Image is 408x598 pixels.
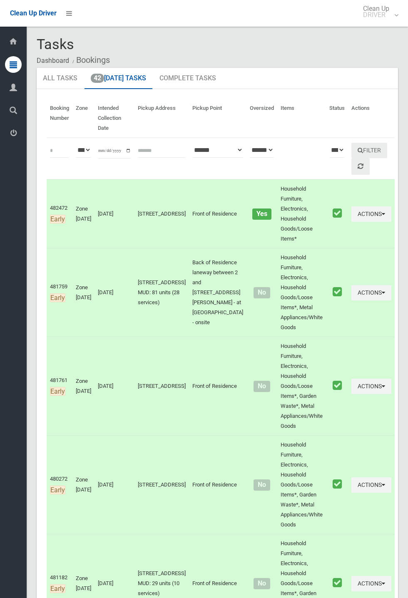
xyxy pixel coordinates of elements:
th: Pickup Address [134,99,189,138]
td: Zone [DATE] [72,337,95,436]
span: Clean Up [359,5,398,18]
i: Booking marked as collected. [333,286,342,297]
td: Zone [DATE] [72,248,95,337]
th: Status [326,99,348,138]
td: 482472 [47,179,72,248]
span: No [254,578,270,589]
a: Complete Tasks [153,68,222,89]
span: Early [50,387,65,396]
td: [DATE] [95,436,134,534]
h4: Normal sized [250,383,274,390]
i: Booking marked as collected. [333,479,342,489]
th: Actions [348,99,395,138]
span: No [254,381,270,392]
td: 481759 [47,248,72,337]
th: Pickup Point [189,99,246,138]
td: Household Furniture, Electronics, Household Goods/Loose Items* [277,179,326,248]
button: Actions [351,379,391,394]
button: Filter [351,143,387,158]
td: [DATE] [95,179,134,248]
th: Items [277,99,326,138]
td: [STREET_ADDRESS] [134,179,189,248]
i: Booking marked as collected. [333,577,342,588]
a: Dashboard [37,57,69,65]
td: [STREET_ADDRESS] [134,337,189,436]
td: 481761 [47,337,72,436]
td: [DATE] [95,248,134,337]
td: Back of Residence laneway between 2 and [STREET_ADDRESS][PERSON_NAME] - at [GEOGRAPHIC_DATA] - on... [189,248,246,337]
span: Early [50,584,65,593]
i: Booking marked as collected. [333,380,342,391]
span: Early [50,293,65,302]
h4: Normal sized [250,580,274,587]
span: Yes [252,208,271,220]
span: No [254,287,270,298]
th: Zone [72,99,95,138]
button: Actions [351,285,391,300]
a: 42[DATE] Tasks [85,68,152,89]
th: Booking Number [47,99,72,138]
th: Intended Collection Date [95,99,134,138]
h4: Oversized [250,211,274,218]
td: Household Furniture, Electronics, Household Goods/Loose Items*, Garden Waste*, Metal Appliances/W... [277,337,326,436]
li: Bookings [70,52,110,68]
td: Zone [DATE] [72,436,95,534]
i: Booking marked as collected. [333,208,342,218]
th: Oversized [246,99,277,138]
span: Early [50,486,65,494]
td: [STREET_ADDRESS] MUD: 81 units (28 services) [134,248,189,337]
button: Actions [351,206,391,222]
td: [DATE] [95,337,134,436]
span: Early [50,215,65,223]
span: 42 [91,74,104,83]
h4: Normal sized [250,289,274,296]
a: Clean Up Driver [10,7,57,20]
td: [STREET_ADDRESS] [134,436,189,534]
td: Zone [DATE] [72,179,95,248]
td: Front of Residence [189,436,246,534]
span: No [254,479,270,491]
td: Front of Residence [189,179,246,248]
h4: Normal sized [250,481,274,489]
small: DRIVER [363,12,389,18]
td: Front of Residence [189,337,246,436]
td: 480272 [47,436,72,534]
td: Household Furniture, Electronics, Household Goods/Loose Items*, Metal Appliances/White Goods [277,248,326,337]
button: Actions [351,576,391,591]
span: Tasks [37,36,74,52]
a: All Tasks [37,68,84,89]
button: Actions [351,477,391,493]
td: Household Furniture, Electronics, Household Goods/Loose Items*, Garden Waste*, Metal Appliances/W... [277,436,326,534]
span: Clean Up Driver [10,9,57,17]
